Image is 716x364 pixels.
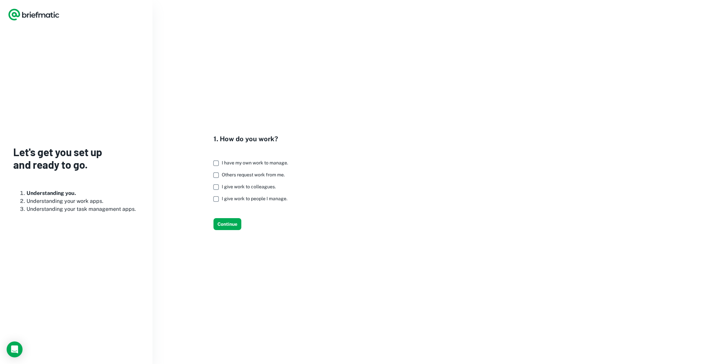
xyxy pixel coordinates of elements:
[27,190,76,196] b: Understanding you.
[27,205,139,213] li: Understanding your task management apps.
[222,160,288,165] span: I have my own work to manage.
[27,197,139,205] li: Understanding your work apps.
[8,8,60,21] a: Logo
[213,218,241,230] button: Continue
[213,134,293,144] h4: 1. How do you work?
[13,146,139,171] h3: Let's get you set up and ready to go.
[222,172,285,177] span: Others request work from me.
[222,184,276,189] span: I give work to colleagues.
[7,341,23,357] div: Load Chat
[222,196,287,201] span: I give work to people I manage.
